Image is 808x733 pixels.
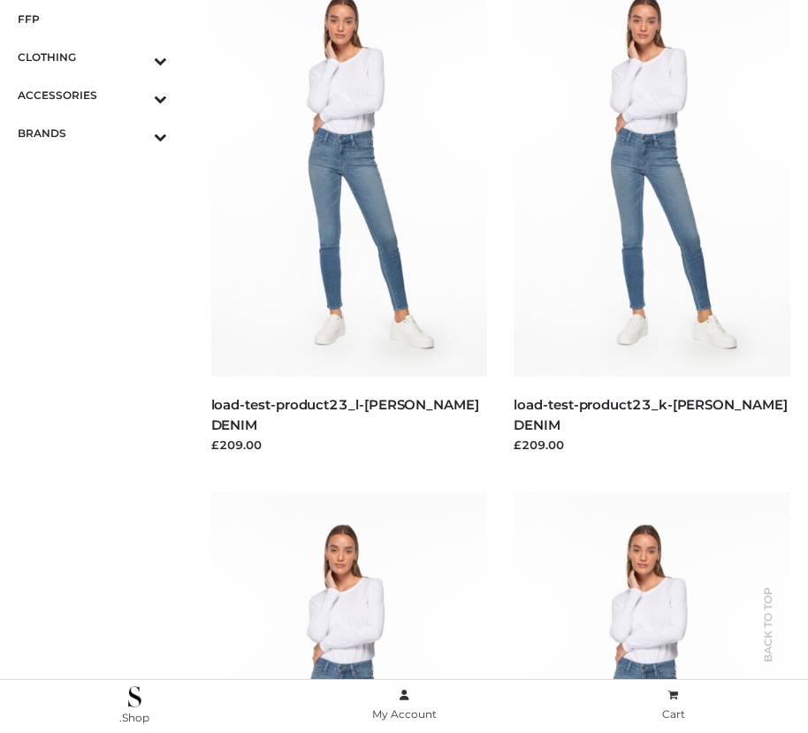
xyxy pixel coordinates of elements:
[18,76,167,114] a: ACCESSORIESToggle Submenu
[211,396,479,433] a: load-test-product23_l-[PERSON_NAME] DENIM
[372,707,437,721] span: My Account
[18,9,167,29] span: FFP
[514,436,790,454] div: £209.00
[18,123,167,143] span: BRANDS
[105,38,167,76] button: Toggle Submenu
[18,114,167,152] a: BRANDSToggle Submenu
[270,685,539,725] a: My Account
[746,618,790,662] span: Back to top
[18,85,167,105] span: ACCESSORIES
[119,711,149,724] span: .Shop
[662,707,685,721] span: Cart
[128,686,141,707] img: .Shop
[514,396,787,433] a: load-test-product23_k-[PERSON_NAME] DENIM
[538,685,808,725] a: Cart
[211,436,488,454] div: £209.00
[18,38,167,76] a: CLOTHINGToggle Submenu
[18,47,167,67] span: CLOTHING
[105,114,167,152] button: Toggle Submenu
[105,76,167,114] button: Toggle Submenu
